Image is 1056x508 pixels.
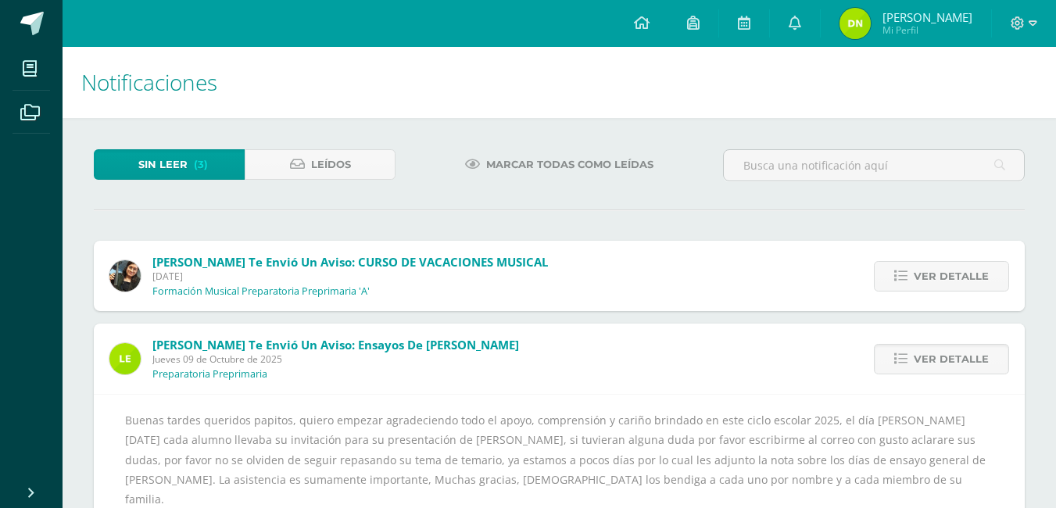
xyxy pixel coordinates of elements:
a: Marcar todas como leídas [446,149,673,180]
span: Notificaciones [81,67,217,97]
img: 16a9ea91db5311966af7c39286b979b4.png [839,8,871,39]
span: Jueves 09 de Octubre de 2025 [152,352,519,366]
span: (3) [194,150,208,179]
span: [PERSON_NAME] te envió un aviso: Ensayos de [PERSON_NAME] [152,337,519,352]
span: Marcar todas como leídas [486,150,653,179]
span: Leídos [311,150,351,179]
span: Ver detalle [914,262,989,291]
span: Sin leer [138,150,188,179]
p: Preparatoria Preprimaria [152,368,267,381]
a: Leídos [245,149,396,180]
a: Sin leer(3) [94,149,245,180]
input: Busca una notificación aquí [724,150,1024,181]
span: [DATE] [152,270,548,283]
p: Formación Musical Preparatoria Preprimaria 'A' [152,285,370,298]
span: [PERSON_NAME] te envió un aviso: CURSO DE VACACIONES MUSICAL [152,254,548,270]
span: [PERSON_NAME] [882,9,972,25]
img: afbb90b42ddb8510e0c4b806fbdf27cc.png [109,260,141,292]
span: Ver detalle [914,345,989,374]
img: 8b679afc12f4711ad3f6e86d2eebead2.png [109,343,141,374]
span: Mi Perfil [882,23,972,37]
